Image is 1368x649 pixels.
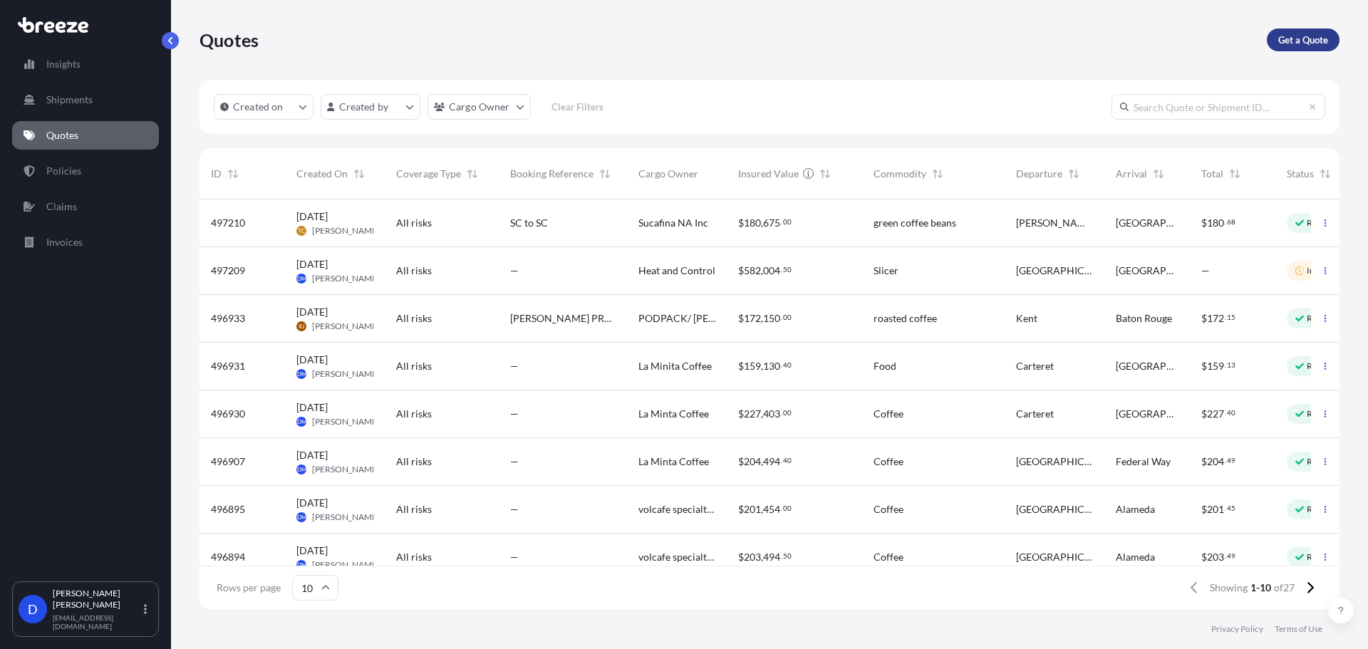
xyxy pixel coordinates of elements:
span: , [761,266,763,276]
button: Sort [596,165,613,182]
span: $ [1201,361,1207,371]
span: DM [297,415,306,429]
span: 496907 [211,455,245,469]
span: [DATE] [296,400,328,415]
span: All risks [396,264,432,278]
span: Slicer [874,264,898,278]
a: Insights [12,50,159,78]
span: $ [738,266,744,276]
span: 130 [763,361,780,371]
span: green coffee beans [874,216,956,230]
a: Invoices [12,228,159,256]
span: . [781,315,782,320]
button: Sort [1065,165,1082,182]
span: [DATE] [296,209,328,224]
span: [DATE] [296,257,328,271]
span: $ [1201,457,1207,467]
span: [PERSON_NAME] [312,559,380,571]
span: volcafe specialty coffee [638,550,715,564]
p: Ready [1307,551,1331,563]
span: . [1225,458,1226,463]
span: [PERSON_NAME] [312,512,380,523]
span: $ [1201,218,1207,228]
span: All risks [396,502,432,516]
span: . [1225,315,1226,320]
span: DM [297,558,306,572]
span: $ [1201,552,1207,562]
span: 497210 [211,216,245,230]
p: Get a Quote [1278,33,1328,47]
span: 00 [783,410,792,415]
span: [GEOGRAPHIC_DATA] [1016,264,1093,278]
span: All risks [396,359,432,373]
p: Cargo Owner [449,100,510,114]
span: 159 [744,361,761,371]
p: Shipments [46,93,93,107]
span: . [781,267,782,272]
span: Commodity [874,167,926,181]
p: Created by [339,100,389,114]
span: $ [1201,504,1207,514]
span: 201 [1207,504,1224,514]
p: [PERSON_NAME] [PERSON_NAME] [53,588,141,611]
span: 172 [744,313,761,323]
p: Policies [46,164,81,178]
button: Sort [929,165,946,182]
span: 227 [744,409,761,419]
span: [DATE] [296,305,328,319]
span: 227 [1207,409,1224,419]
span: 15 [1227,315,1235,320]
span: [PERSON_NAME] [312,225,380,237]
span: . [781,219,782,224]
span: . [1225,410,1226,415]
span: [GEOGRAPHIC_DATA] [1116,264,1178,278]
span: [GEOGRAPHIC_DATA] [1116,216,1178,230]
span: . [1225,219,1226,224]
span: , [761,218,763,228]
span: $ [738,504,744,514]
span: [PERSON_NAME] PRO 159786 [510,311,616,326]
span: All risks [396,407,432,421]
span: Heat and Control [638,264,715,278]
a: Get a Quote [1267,28,1339,51]
span: 203 [744,552,761,562]
span: 180 [1207,218,1224,228]
span: 40 [783,458,792,463]
span: Insured Value [738,167,799,181]
span: of 27 [1274,581,1295,595]
span: DM [297,367,306,381]
p: Ready [1307,456,1331,467]
span: RJ [299,319,305,333]
span: $ [1201,409,1207,419]
span: , [761,504,763,514]
span: 159 [1207,361,1224,371]
span: roasted coffee [874,311,937,326]
p: In Review [1307,265,1344,276]
button: Sort [224,165,242,182]
span: All risks [396,311,432,326]
span: . [1225,363,1226,368]
span: 172 [1207,313,1224,323]
span: DM [297,510,306,524]
span: . [1225,554,1226,559]
span: [PERSON_NAME] CROSSROADS [1016,216,1093,230]
span: — [510,502,519,516]
p: Clear Filters [551,100,603,114]
span: 496894 [211,550,245,564]
span: — [1201,264,1210,278]
span: Coffee [874,455,903,469]
span: 204 [1207,457,1224,467]
span: [PERSON_NAME] [312,321,380,332]
span: Arrival [1116,167,1147,181]
span: . [781,506,782,511]
span: , [761,409,763,419]
span: $ [738,552,744,562]
button: Sort [1150,165,1167,182]
span: $ [1201,313,1207,323]
span: Coverage Type [396,167,461,181]
span: 00 [783,219,792,224]
span: 40 [1227,410,1235,415]
span: DM [297,271,306,286]
span: Status [1287,167,1314,181]
span: 204 [744,457,761,467]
